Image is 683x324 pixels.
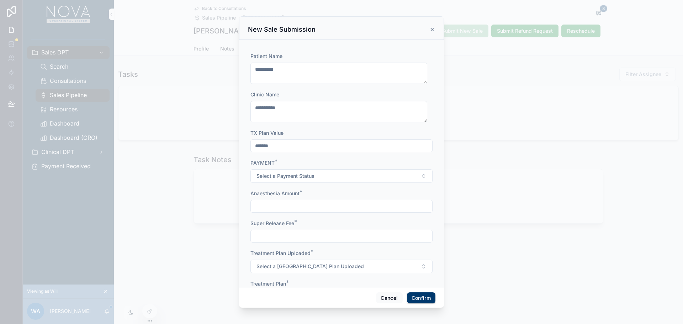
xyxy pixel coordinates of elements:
[250,220,294,226] span: Super Release Fee
[250,160,275,166] span: PAYMENT
[250,130,284,136] span: TX Plan Value
[250,53,282,59] span: Patient Name
[250,250,311,256] span: Treatment Plan Uploaded
[250,281,286,287] span: Treatment Plan
[248,25,316,34] h3: New Sale Submission
[256,172,314,180] span: Select a Payment Status
[376,292,402,304] button: Cancel
[250,260,433,273] button: Select Button
[250,91,279,97] span: Clinic Name
[250,190,300,196] span: Anaesthesia Amount
[407,292,435,304] button: Confirm
[256,263,364,270] span: Select a [GEOGRAPHIC_DATA] Plan Uploaded
[250,169,433,183] button: Select Button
